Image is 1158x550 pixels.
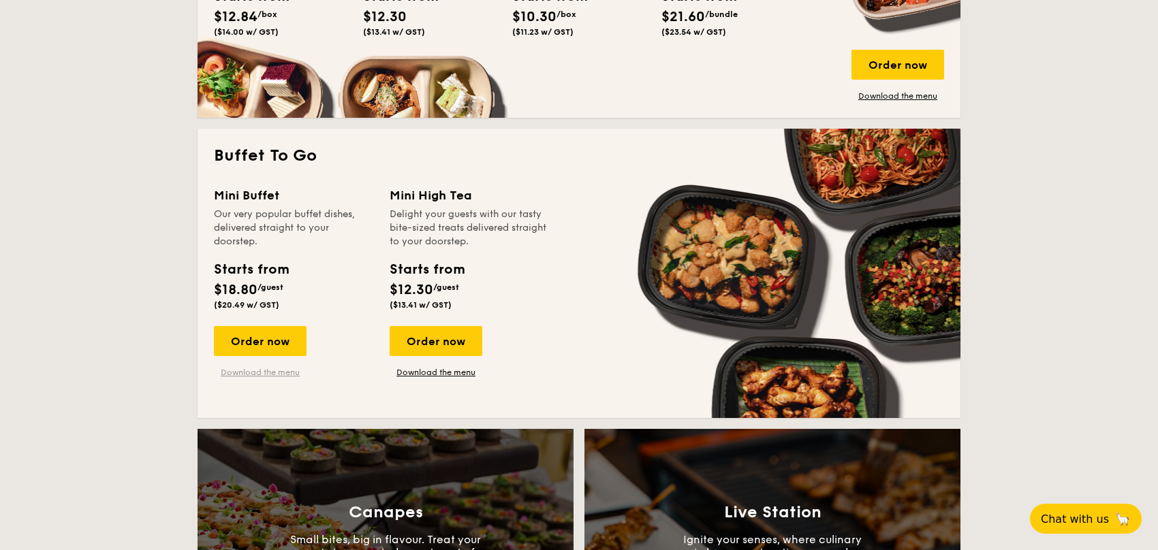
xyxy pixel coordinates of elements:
[214,326,307,356] div: Order now
[214,186,373,205] div: Mini Buffet
[557,10,576,19] span: /box
[214,300,279,310] span: ($20.49 w/ GST)
[390,259,464,280] div: Starts from
[390,300,452,310] span: ($13.41 w/ GST)
[363,9,407,25] span: $12.30
[214,367,307,378] a: Download the menu
[390,186,549,205] div: Mini High Tea
[512,9,557,25] span: $10.30
[1030,504,1142,534] button: Chat with us🦙
[512,27,574,37] span: ($11.23 w/ GST)
[851,91,944,101] a: Download the menu
[257,282,283,292] span: /guest
[214,145,944,167] h2: Buffet To Go
[349,503,423,522] h3: Canapes
[390,367,482,378] a: Download the menu
[433,282,459,292] span: /guest
[851,50,944,80] div: Order now
[214,9,257,25] span: $12.84
[724,503,821,522] h3: Live Station
[214,282,257,298] span: $18.80
[390,326,482,356] div: Order now
[1041,513,1109,525] span: Chat with us
[661,27,726,37] span: ($23.54 w/ GST)
[214,27,279,37] span: ($14.00 w/ GST)
[214,208,373,248] div: Our very popular buffet dishes, delivered straight to your doorstep.
[390,282,433,298] span: $12.30
[363,27,425,37] span: ($13.41 w/ GST)
[390,208,549,248] div: Delight your guests with our tasty bite-sized treats delivered straight to your doorstep.
[257,10,277,19] span: /box
[661,9,705,25] span: $21.60
[705,10,738,19] span: /bundle
[1114,511,1131,527] span: 🦙
[214,259,288,280] div: Starts from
